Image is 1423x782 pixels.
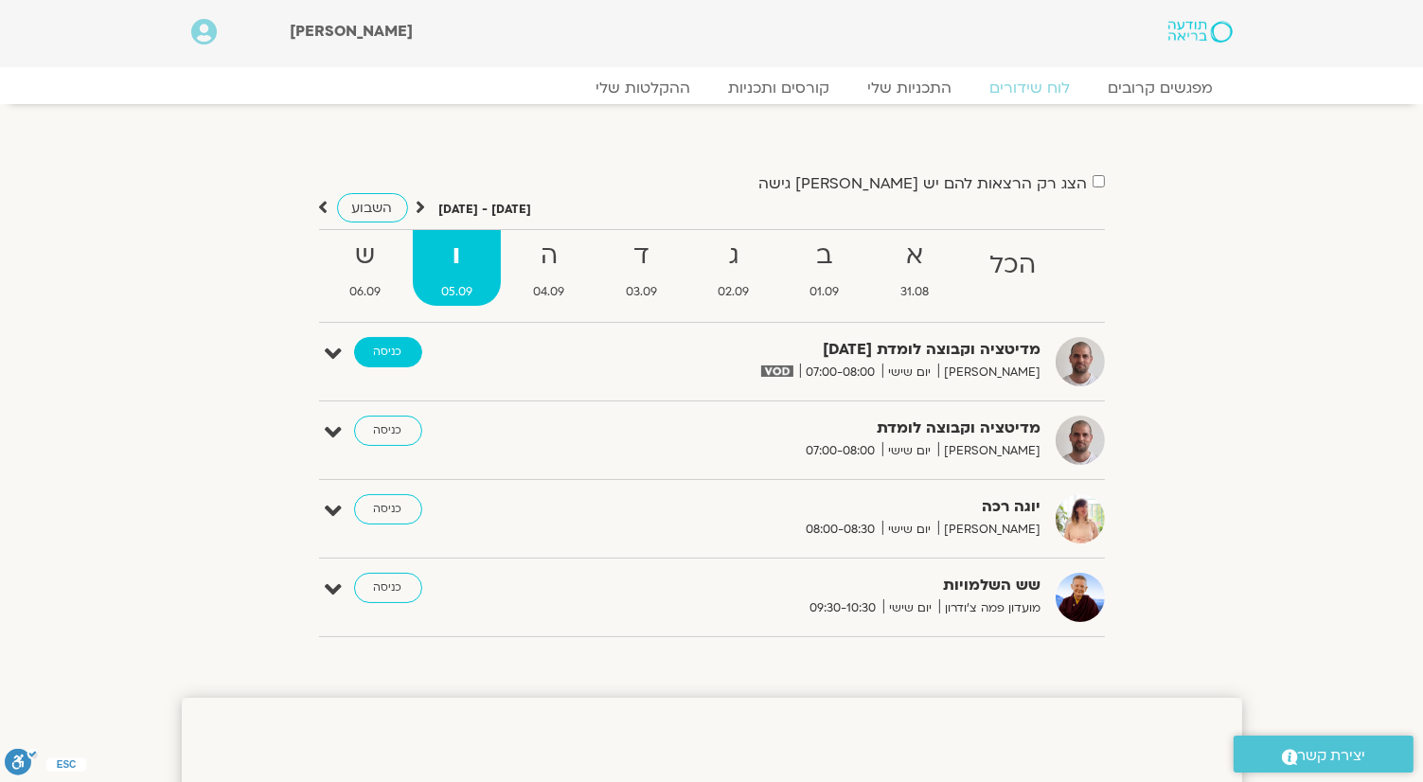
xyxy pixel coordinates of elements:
[882,520,938,540] span: יום שישי
[354,337,422,367] a: כניסה
[597,282,685,302] span: 03.09
[761,365,792,377] img: vodicon
[759,175,1088,192] label: הצג רק הרצאות להם יש [PERSON_NAME] גישה
[321,282,409,302] span: 06.09
[1234,736,1414,773] a: יצירת קשר
[938,363,1041,382] span: [PERSON_NAME]
[578,337,1041,363] strong: מדיטציה וקבוצה לומדת [DATE]
[882,363,938,382] span: יום שישי
[321,235,409,277] strong: ש
[505,235,593,277] strong: ה
[1298,743,1366,769] span: יצירת קשר
[971,79,1090,98] a: לוח שידורים
[883,598,939,618] span: יום שישי
[938,520,1041,540] span: [PERSON_NAME]
[689,230,777,306] a: ג02.09
[689,235,777,277] strong: ג
[321,230,409,306] a: ש06.09
[961,230,1064,306] a: הכל
[961,244,1064,287] strong: הכל
[781,230,867,306] a: ב01.09
[354,494,422,524] a: כניסה
[872,230,957,306] a: א31.08
[939,598,1041,618] span: מועדון פמה צ'ודרון
[800,441,882,461] span: 07:00-08:00
[413,235,501,277] strong: ו
[578,79,710,98] a: ההקלטות שלי
[689,282,777,302] span: 02.09
[354,573,422,603] a: כניסה
[352,199,393,217] span: השבוע
[800,363,882,382] span: 07:00-08:00
[800,520,882,540] span: 08:00-08:30
[578,416,1041,441] strong: מדיטציה וקבוצה לומדת
[882,441,938,461] span: יום שישי
[337,193,408,222] a: השבוע
[578,573,1041,598] strong: שש השלמויות
[710,79,849,98] a: קורסים ותכניות
[804,598,883,618] span: 09:30-10:30
[191,79,1233,98] nav: Menu
[354,416,422,446] a: כניסה
[597,235,685,277] strong: ד
[872,282,957,302] span: 31.08
[439,200,532,220] p: [DATE] - [DATE]
[290,21,413,42] span: [PERSON_NAME]
[505,282,593,302] span: 04.09
[938,441,1041,461] span: [PERSON_NAME]
[849,79,971,98] a: התכניות שלי
[413,282,501,302] span: 05.09
[505,230,593,306] a: ה04.09
[413,230,501,306] a: ו05.09
[578,494,1041,520] strong: יוגה רכה
[872,235,957,277] strong: א
[781,282,867,302] span: 01.09
[781,235,867,277] strong: ב
[1090,79,1233,98] a: מפגשים קרובים
[597,230,685,306] a: ד03.09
